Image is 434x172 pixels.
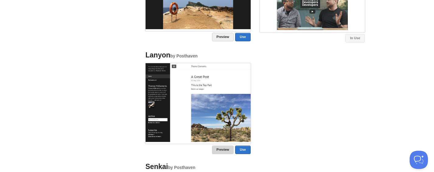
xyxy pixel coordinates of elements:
[410,151,428,169] iframe: Help Scout Beacon - Open
[212,33,234,41] a: Preview
[235,33,250,41] a: Use
[146,51,251,59] h4: Lanyon
[168,165,196,170] small: by Posthaven
[345,34,365,43] a: In Use
[146,163,251,170] h4: Senkai
[170,54,198,58] small: by Posthaven
[212,146,234,154] a: Preview
[235,146,250,154] a: Use
[146,63,251,142] img: Screenshot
